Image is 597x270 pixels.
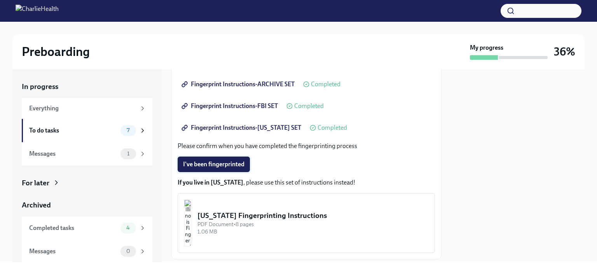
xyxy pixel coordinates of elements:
a: Everything [22,98,152,119]
span: Completed [311,81,340,87]
strong: If you live in [US_STATE] [178,179,243,186]
a: In progress [22,82,152,92]
h2: Preboarding [22,44,90,59]
a: To do tasks7 [22,119,152,142]
span: 7 [122,127,134,133]
span: Fingerprint Instructions-FBI SET [183,102,278,110]
div: Messages [29,150,117,158]
div: 1.06 MB [197,228,428,235]
strong: My progress [470,44,503,52]
p: , please use this set of instructions instead! [178,178,435,187]
a: Fingerprint Instructions-ARCHIVE SET [178,77,300,92]
h3: 36% [554,45,575,59]
button: I've been fingerprinted [178,157,250,172]
div: For later [22,178,49,188]
a: Fingerprint Instructions-[US_STATE] SET [178,120,307,136]
p: Please confirm when you have completed the fingerprinting process [178,142,435,150]
div: Messages [29,247,117,256]
span: Fingerprint Instructions-[US_STATE] SET [183,124,301,132]
a: Messages0 [22,240,152,263]
a: For later [22,178,152,188]
span: I've been fingerprinted [183,160,244,168]
a: Archived [22,200,152,210]
img: Illinois Fingerprinting Instructions [184,200,191,246]
span: Fingerprint Instructions-ARCHIVE SET [183,80,295,88]
span: Completed [318,125,347,131]
div: PDF Document • 8 pages [197,221,428,228]
a: Messages1 [22,142,152,165]
div: Completed tasks [29,224,117,232]
a: Fingerprint Instructions-FBI SET [178,98,283,114]
img: CharlieHealth [16,5,59,17]
span: Completed [294,103,324,109]
div: [US_STATE] Fingerprinting Instructions [197,211,428,221]
div: To do tasks [29,126,117,135]
span: 4 [122,225,134,231]
button: [US_STATE] Fingerprinting InstructionsPDF Document•8 pages1.06 MB [178,193,435,253]
div: Everything [29,104,136,113]
span: 0 [122,248,135,254]
span: 1 [122,151,134,157]
a: Completed tasks4 [22,216,152,240]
